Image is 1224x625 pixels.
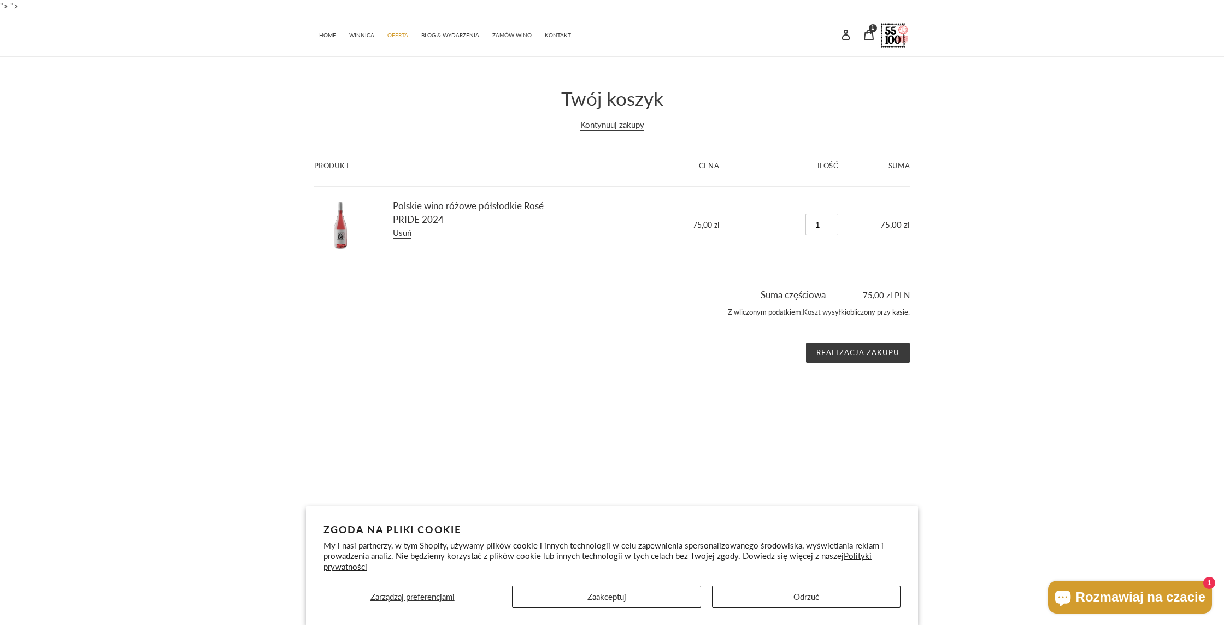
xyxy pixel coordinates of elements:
[370,592,455,602] span: Zarządzaj preferencjami
[880,220,910,229] span: 75,00 zl
[382,26,414,42] a: OFERTA
[323,551,872,571] a: Polityki prywatności
[595,219,720,231] dd: 75,00 zl
[344,26,380,42] a: WINNICA
[314,26,342,42] a: HOME
[416,26,485,42] a: BLOG & WYDARZENIA
[323,540,901,573] p: My i nasi partnerzy, w tym Shopify, używamy plików cookie i innych technologii w celu zapewnienia...
[314,145,582,186] th: Produkt
[871,25,874,31] span: 1
[319,32,336,39] span: HOME
[387,32,408,39] span: OFERTA
[580,120,644,131] a: Kontynuuj zakupy
[314,87,910,110] h1: Twój koszyk
[349,32,374,39] span: WINNICA
[314,302,910,329] div: Z wliczonym podatkiem. obliczony przy kasie.
[393,200,544,226] a: Polskie wino różowe półsłodkie Rosé PRIDE 2024
[806,343,910,363] input: Realizacja zakupu
[1045,581,1215,616] inbox-online-store-chat: Czat w sklepie online Shopify
[857,22,880,46] a: 1
[712,586,901,608] button: Odrzuć
[828,289,910,302] span: 75,00 zl PLN
[803,308,846,317] a: Koszt wysyłki
[393,228,411,239] a: Usuń Polskie wino różowe półsłodkie Rosé PRIDE 2024
[545,32,571,39] span: KONTAKT
[421,32,479,39] span: BLOG & WYDARZENIA
[492,32,532,39] span: ZAMÓW WINO
[487,26,537,42] a: ZAMÓW WINO
[323,523,901,535] h2: Zgoda na pliki cookie
[512,586,701,608] button: Zaakceptuj
[323,586,501,608] button: Zarządzaj preferencjami
[539,26,576,42] a: KONTAKT
[731,145,850,186] th: Ilość
[850,145,910,186] th: Suma
[761,289,826,300] span: Suma częściowa
[582,145,732,186] th: Cena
